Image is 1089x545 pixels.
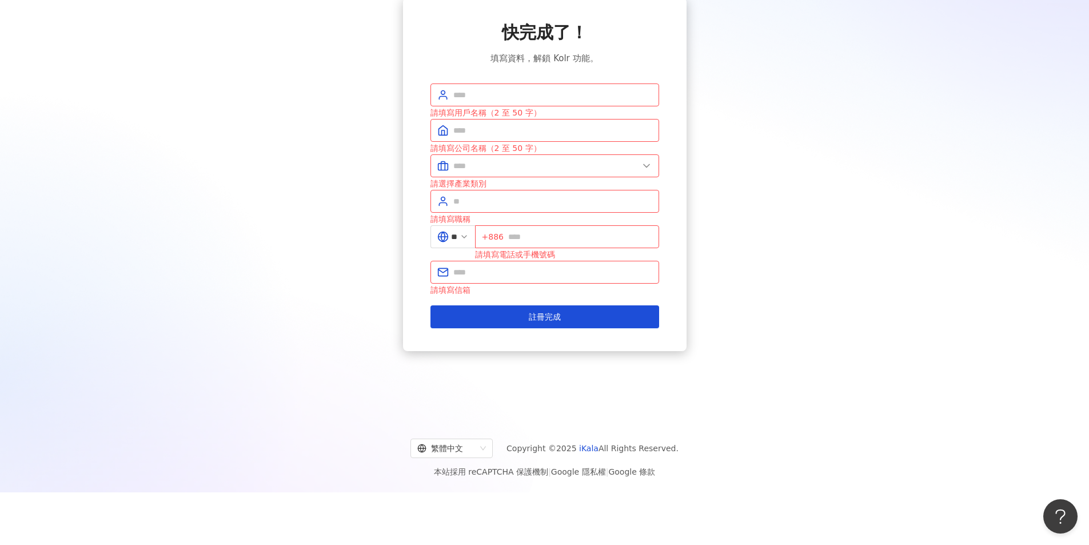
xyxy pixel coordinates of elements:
div: 請選擇產業類別 [430,177,659,190]
span: | [606,467,609,476]
span: 填寫資料，解鎖 Kolr 功能。 [490,51,598,65]
div: 請填寫用戶名稱（2 至 50 字） [430,106,659,119]
a: Google 隱私權 [551,467,606,476]
span: Copyright © 2025 All Rights Reserved. [506,441,679,455]
a: iKala [579,444,599,453]
button: 註冊完成 [430,305,659,328]
div: 繁體中文 [417,439,476,458]
div: 請填寫職稱 [430,213,659,225]
span: 本站採用 reCAPTCHA 保護機制 [434,465,655,479]
div: 請填寫電話或手機號碼 [475,248,659,261]
span: | [548,467,551,476]
iframe: Help Scout Beacon - Open [1043,499,1078,534]
span: 註冊完成 [529,312,561,321]
span: 快完成了！ [502,21,588,45]
div: 請填寫信箱 [430,284,659,296]
div: 請填寫公司名稱（2 至 50 字） [430,142,659,154]
a: Google 條款 [608,467,655,476]
span: +886 [482,230,504,243]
